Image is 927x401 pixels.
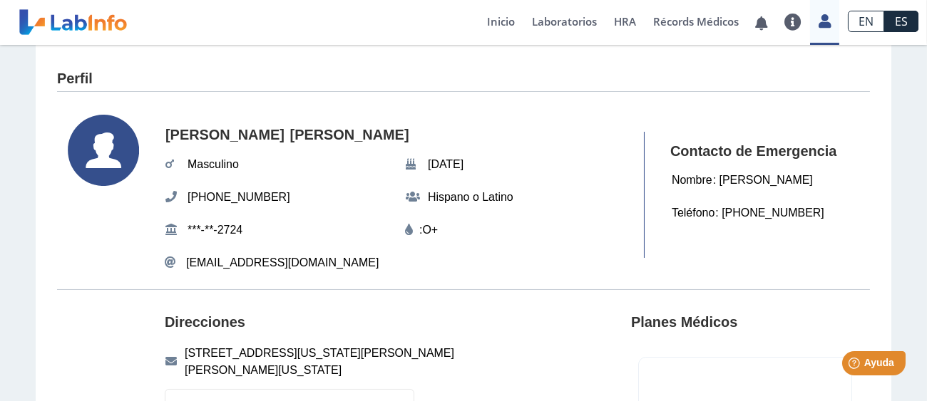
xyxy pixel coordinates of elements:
[57,71,93,88] h4: Perfil
[424,152,468,177] span: [DATE]
[422,222,438,239] editable: O+
[800,345,911,385] iframe: Help widget launcher
[405,222,631,239] div: :
[614,14,636,28] span: HRA
[663,167,821,194] div: : [PERSON_NAME]
[180,340,501,383] span: [STREET_ADDRESS][US_STATE][PERSON_NAME][PERSON_NAME][US_STATE]
[663,199,832,226] div: : [PHONE_NUMBER]
[286,123,414,148] span: [PERSON_NAME]
[186,254,379,271] span: [EMAIL_ADDRESS][DOMAIN_NAME]
[670,143,846,160] h4: Contacto de Emergencia
[667,167,717,193] span: Nombre
[631,314,737,331] h4: Planes Médicos
[667,200,719,226] span: Teléfono
[183,184,295,210] span: [PHONE_NUMBER]
[183,152,243,177] span: Masculino
[165,314,245,331] h4: Direcciones
[848,11,884,32] a: EN
[161,123,289,148] span: [PERSON_NAME]
[884,11,918,32] a: ES
[424,184,518,210] span: Hispano o Latino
